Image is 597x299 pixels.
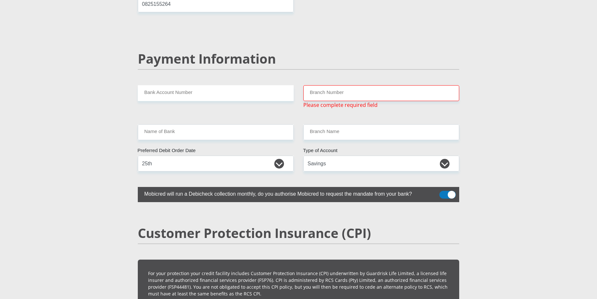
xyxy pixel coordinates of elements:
[303,124,459,140] input: Branch Name
[303,85,459,101] input: Branch Number
[148,270,449,297] p: For your protection your credit facility includes Customer Protection Insurance (CPI) underwritte...
[138,225,459,241] h2: Customer Protection Insurance (CPI)
[303,101,378,109] span: Please complete required field
[138,124,294,140] input: Name of Bank
[138,51,459,67] h2: Payment Information
[138,187,427,200] label: Mobicred will run a Debicheck collection monthly, do you authorise Mobicred to request the mandat...
[138,85,294,101] input: Bank Account Number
